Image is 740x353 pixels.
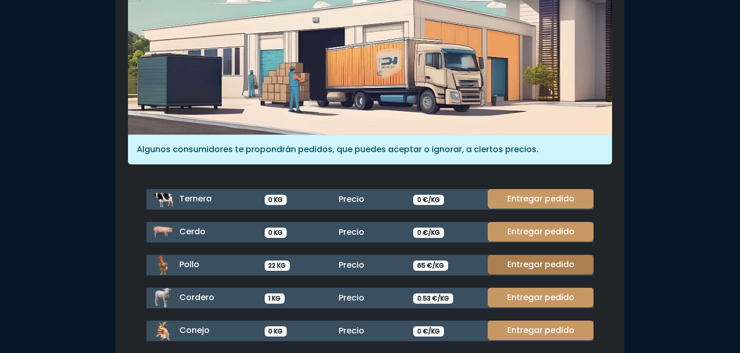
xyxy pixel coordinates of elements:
[128,135,612,164] div: Algunos consumidores te propondrán pedidos, que puedes aceptar o ignorar, a ciertos precios.
[265,293,285,304] span: 1 KG
[488,288,594,307] a: Entregar pedido
[488,222,594,241] a: Entregar pedido
[179,324,210,336] span: Conejo
[153,321,173,341] img: conejo.png
[332,292,407,304] div: Precio
[413,261,448,271] span: 65 €/KG
[179,291,214,303] span: Cordero
[413,326,444,337] span: 0 €/KG
[153,189,173,210] img: ternera.png
[265,195,287,205] span: 0 KG
[265,261,290,271] span: 22 KG
[413,293,453,304] span: 0.53 €/KG
[332,325,407,337] div: Precio
[265,228,287,238] span: 0 KG
[488,189,594,209] a: Entregar pedido
[153,288,173,308] img: cordero.png
[488,321,594,340] a: Entregar pedido
[179,193,212,205] span: Ternera
[265,326,287,337] span: 0 KG
[179,226,206,237] span: Cerdo
[153,222,173,243] img: cerdo.png
[488,255,594,274] a: Entregar pedido
[332,226,407,238] div: Precio
[332,193,407,206] div: Precio
[153,255,173,275] img: pollo.png
[179,258,199,270] span: Pollo
[332,259,407,271] div: Precio
[413,228,444,238] span: 0 €/KG
[413,195,444,205] span: 0 €/KG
